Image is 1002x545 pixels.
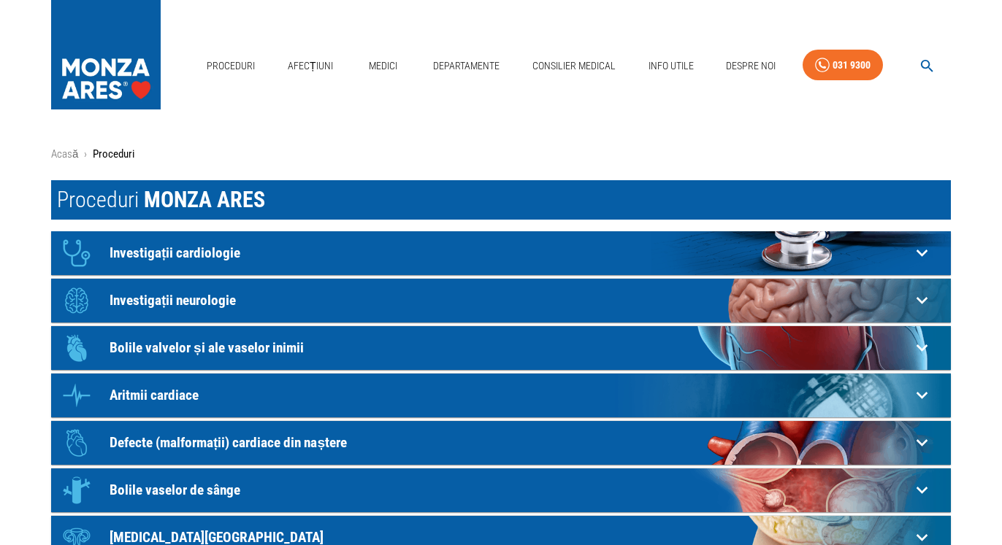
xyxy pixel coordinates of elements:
[110,482,911,498] p: Bolile vaselor de sânge
[110,245,911,260] p: Investigații cardiologie
[144,187,265,212] span: MONZA ARES
[55,231,99,275] div: Icon
[427,51,505,81] a: Departamente
[643,51,700,81] a: Info Utile
[51,326,951,370] div: IconBolile valvelor și ale vaselor inimii
[110,340,911,355] p: Bolile valvelor și ale vaselor inimii
[55,468,99,512] div: Icon
[51,468,951,512] div: IconBolile vaselor de sânge
[55,279,99,322] div: Icon
[51,147,78,161] a: Acasă
[110,293,911,308] p: Investigații neurologie
[803,50,883,81] a: 031 9300
[51,279,951,322] div: IconInvestigații neurologie
[51,231,951,275] div: IconInvestigații cardiologie
[55,374,99,417] div: Icon
[84,146,87,163] li: ›
[833,56,871,74] div: 031 9300
[201,51,261,81] a: Proceduri
[110,387,911,403] p: Aritmii cardiace
[51,146,951,163] nav: breadcrumb
[359,51,406,81] a: Medici
[55,326,99,370] div: Icon
[51,180,951,220] h1: Proceduri
[110,530,911,545] p: [MEDICAL_DATA][GEOGRAPHIC_DATA]
[55,421,99,465] div: Icon
[282,51,339,81] a: Afecțiuni
[110,435,911,450] p: Defecte (malformații) cardiace din naștere
[720,51,781,81] a: Despre Noi
[51,421,951,465] div: IconDefecte (malformații) cardiace din naștere
[93,146,134,163] p: Proceduri
[527,51,622,81] a: Consilier Medical
[51,374,951,417] div: IconAritmii cardiace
